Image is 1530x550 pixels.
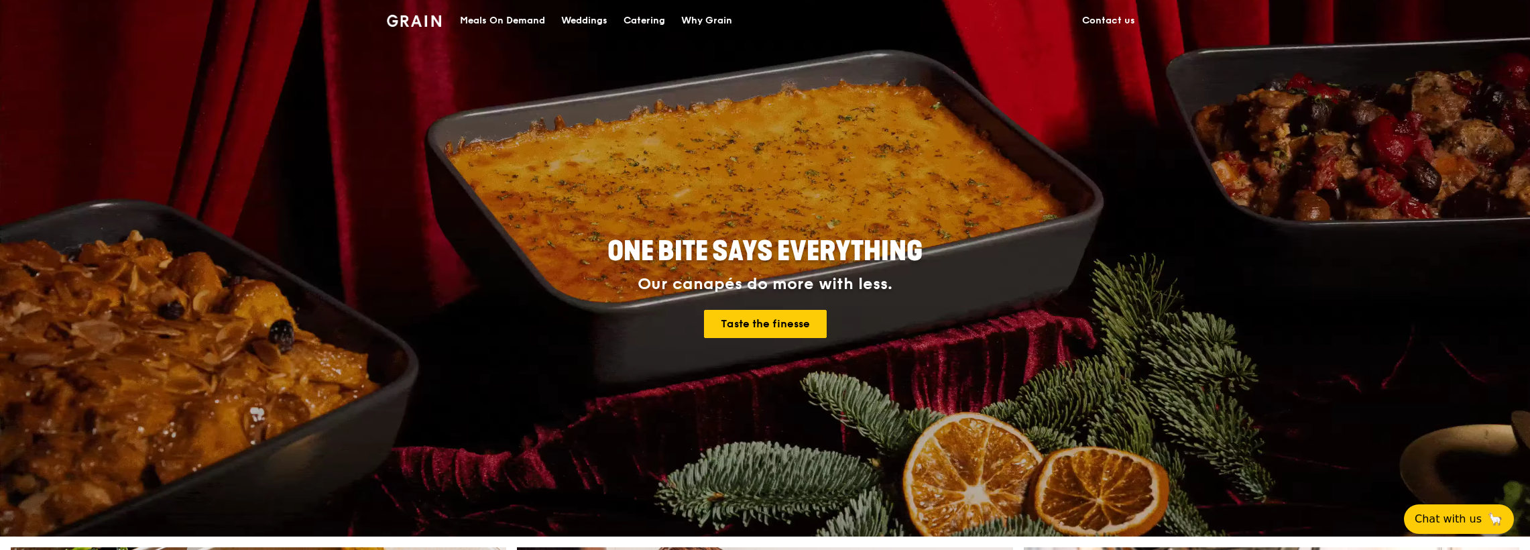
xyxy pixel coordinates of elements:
span: Chat with us [1415,511,1482,527]
div: Weddings [561,1,607,41]
div: Our canapés do more with less. [524,275,1006,294]
a: Catering [615,1,673,41]
span: 🦙 [1487,511,1503,527]
img: Grain [387,15,441,27]
a: Why Grain [673,1,740,41]
a: Contact us [1074,1,1143,41]
div: Catering [624,1,665,41]
a: Weddings [553,1,615,41]
a: Taste the finesse [704,310,827,338]
span: ONE BITE SAYS EVERYTHING [607,235,923,268]
button: Chat with us🦙 [1404,504,1514,534]
div: Why Grain [681,1,732,41]
div: Meals On Demand [460,1,545,41]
